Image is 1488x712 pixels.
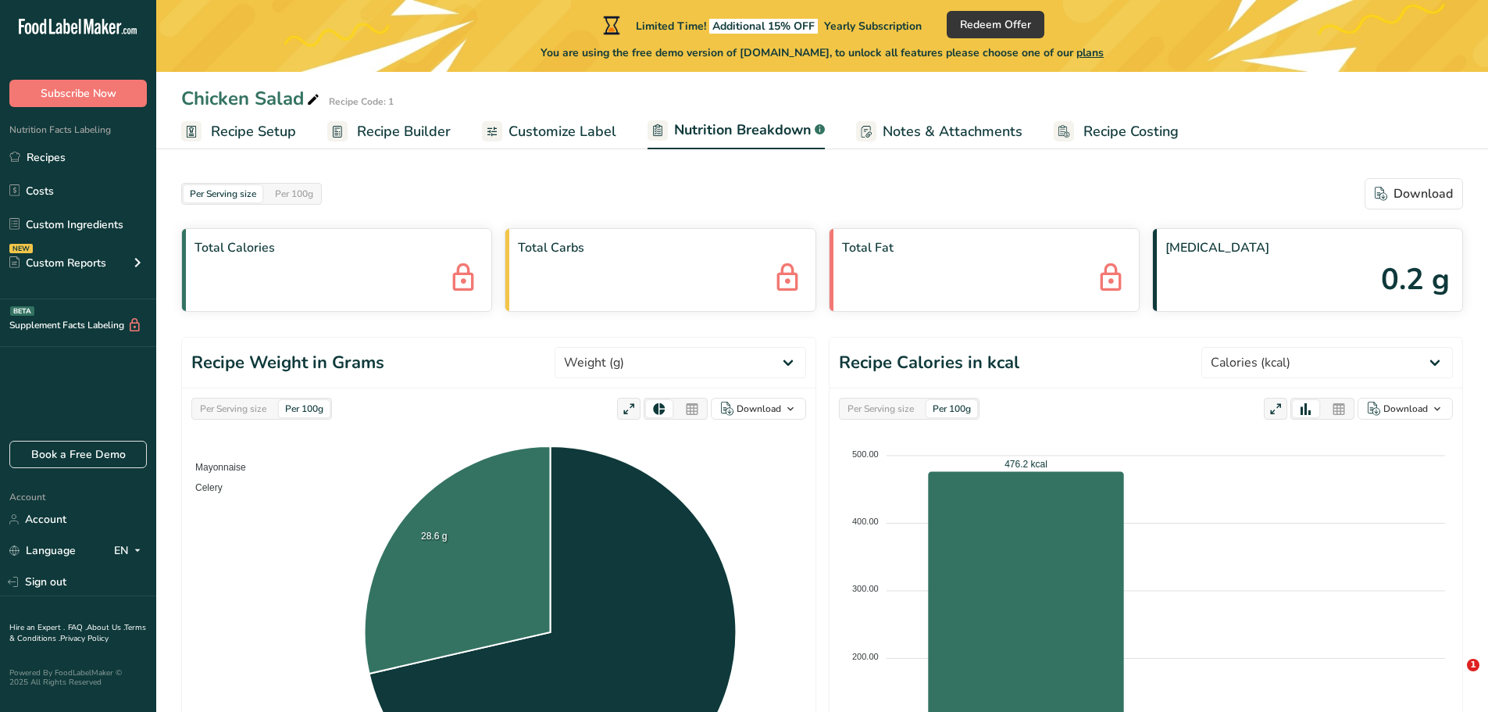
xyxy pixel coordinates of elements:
[541,45,1104,61] span: You are using the free demo version of [DOMAIN_NAME], to unlock all features please choose one of...
[841,400,920,417] div: Per Serving size
[852,449,879,459] tspan: 500.00
[960,16,1031,33] span: Redeem Offer
[518,238,802,257] span: Total Carbs
[357,121,451,142] span: Recipe Builder
[482,114,616,149] a: Customize Label
[1381,257,1450,302] span: 0.2 g
[1365,178,1463,209] button: Download
[9,441,147,468] a: Book a Free Demo
[269,185,319,202] div: Per 100g
[184,462,246,473] span: Mayonnaise
[1054,114,1179,149] a: Recipe Costing
[856,114,1022,149] a: Notes & Attachments
[114,542,147,560] div: EN
[1076,45,1104,60] span: plans
[947,11,1044,38] button: Redeem Offer
[1435,659,1472,696] iframe: Intercom live chat
[883,121,1022,142] span: Notes & Attachments
[9,537,76,564] a: Language
[852,584,879,593] tspan: 300.00
[87,622,124,633] a: About Us .
[279,400,330,417] div: Per 100g
[68,622,87,633] a: FAQ .
[184,482,223,493] span: Celery
[41,85,116,102] span: Subscribe Now
[1358,398,1453,420] button: Download
[852,517,879,526] tspan: 400.00
[1375,184,1453,203] div: Download
[1467,659,1479,671] span: 1
[9,622,65,633] a: Hire an Expert .
[194,400,273,417] div: Per Serving size
[329,95,394,109] div: Recipe Code: 1
[600,16,922,34] div: Limited Time!
[926,400,977,417] div: Per 100g
[327,114,451,149] a: Recipe Builder
[9,244,33,253] div: NEW
[191,350,384,376] h1: Recipe Weight in Grams
[852,652,879,661] tspan: 200.00
[508,121,616,142] span: Customize Label
[211,121,296,142] span: Recipe Setup
[842,238,1126,257] span: Total Fat
[9,255,106,271] div: Custom Reports
[824,19,922,34] span: Yearly Subscription
[181,84,323,113] div: Chicken Salad
[839,350,1019,376] h1: Recipe Calories in kcal
[10,306,34,316] div: BETA
[1383,402,1428,416] div: Download
[709,19,818,34] span: Additional 15% OFF
[1083,121,1179,142] span: Recipe Costing
[181,114,296,149] a: Recipe Setup
[1165,238,1450,257] span: [MEDICAL_DATA]
[9,622,146,644] a: Terms & Conditions .
[9,80,147,107] button: Subscribe Now
[184,185,262,202] div: Per Serving size
[9,668,147,687] div: Powered By FoodLabelMaker © 2025 All Rights Reserved
[60,633,109,644] a: Privacy Policy
[194,238,479,257] span: Total Calories
[674,120,812,141] span: Nutrition Breakdown
[711,398,806,420] button: Download
[648,113,825,150] a: Nutrition Breakdown
[737,402,781,416] div: Download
